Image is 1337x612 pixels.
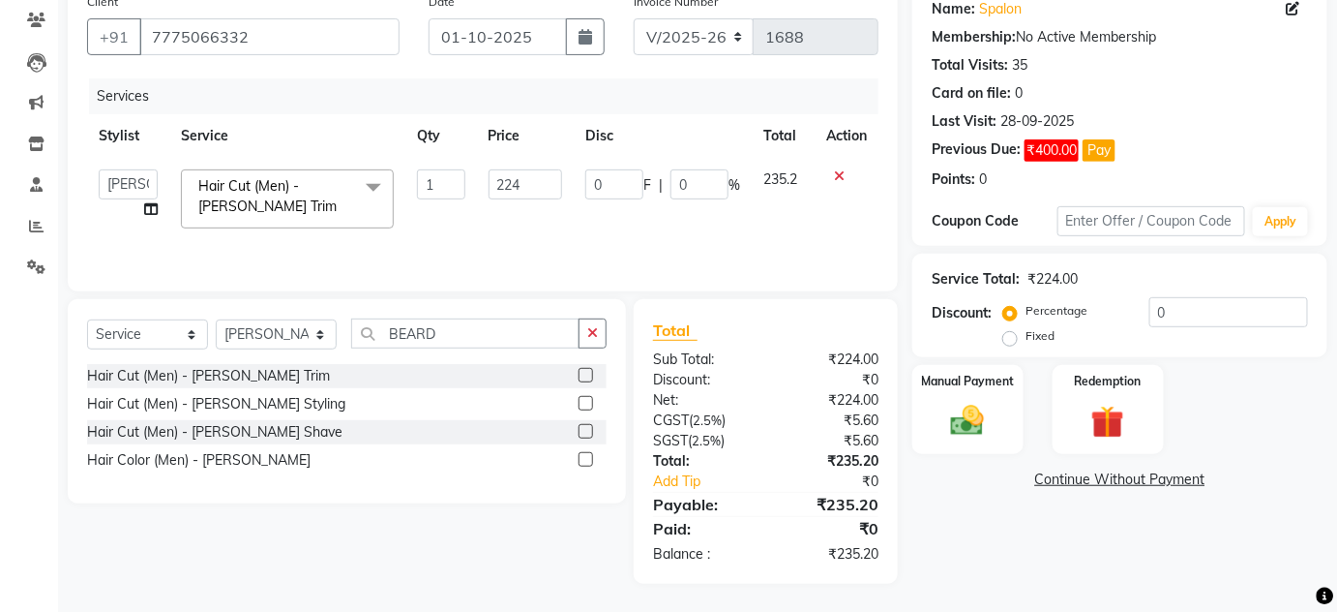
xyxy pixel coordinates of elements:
[1012,55,1027,76] div: 35
[139,18,400,55] input: Search by Name/Mobile/Email/Code
[932,269,1020,290] div: Service Total:
[815,114,878,158] th: Action
[693,413,722,428] span: 2.5%
[639,517,766,540] div: Paid:
[639,451,766,472] div: Total:
[765,350,893,370] div: ₹224.00
[932,27,1308,47] div: No Active Membership
[337,198,345,215] a: x
[639,493,766,516] div: Payable:
[477,114,575,158] th: Price
[643,175,651,196] span: F
[763,170,797,188] span: 235.2
[932,111,996,132] div: Last Visit:
[728,175,740,196] span: %
[932,303,992,323] div: Discount:
[765,370,893,390] div: ₹0
[89,78,893,114] div: Services
[639,472,787,492] a: Add Tip
[639,431,766,451] div: ( )
[1027,269,1078,290] div: ₹224.00
[765,517,893,540] div: ₹0
[765,451,893,472] div: ₹235.20
[1075,373,1142,390] label: Redemption
[639,411,766,431] div: ( )
[765,411,893,431] div: ₹5.60
[932,55,1008,76] div: Total Visits:
[1025,327,1055,345] label: Fixed
[87,422,342,443] div: Hair Cut (Men) - [PERSON_NAME] Shave
[932,83,1011,104] div: Card on file:
[169,114,405,158] th: Service
[765,431,893,451] div: ₹5.60
[752,114,815,158] th: Total
[87,18,141,55] button: +91
[765,544,893,565] div: ₹235.20
[765,390,893,411] div: ₹224.00
[979,169,987,190] div: 0
[653,432,688,449] span: SGST
[1253,207,1308,236] button: Apply
[932,27,1016,47] div: Membership:
[787,472,893,492] div: ₹0
[1057,206,1246,236] input: Enter Offer / Coupon Code
[932,139,1021,162] div: Previous Due:
[921,373,1014,390] label: Manual Payment
[87,394,345,414] div: Hair Cut (Men) - [PERSON_NAME] Styling
[405,114,476,158] th: Qty
[87,366,330,386] div: Hair Cut (Men) - [PERSON_NAME] Trim
[1015,83,1023,104] div: 0
[198,177,337,215] span: Hair Cut (Men) - [PERSON_NAME] Trim
[653,321,698,341] span: Total
[1025,139,1079,162] span: ₹400.00
[692,433,721,448] span: 2.5%
[765,493,893,516] div: ₹235.20
[659,175,663,196] span: |
[639,390,766,411] div: Net:
[87,114,169,158] th: Stylist
[932,169,975,190] div: Points:
[653,412,689,429] span: CGST
[1000,111,1074,132] div: 28-09-2025
[351,319,579,349] input: Search or Scan
[1025,302,1087,320] label: Percentage
[932,211,1057,231] div: Coupon Code
[916,470,1323,490] a: Continue Without Payment
[1081,402,1135,444] img: _gift.svg
[639,370,766,390] div: Discount:
[940,402,995,441] img: _cash.svg
[87,450,311,471] div: Hair Color (Men) - [PERSON_NAME]
[574,114,752,158] th: Disc
[639,350,766,370] div: Sub Total:
[1083,139,1115,162] button: Pay
[639,544,766,565] div: Balance :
